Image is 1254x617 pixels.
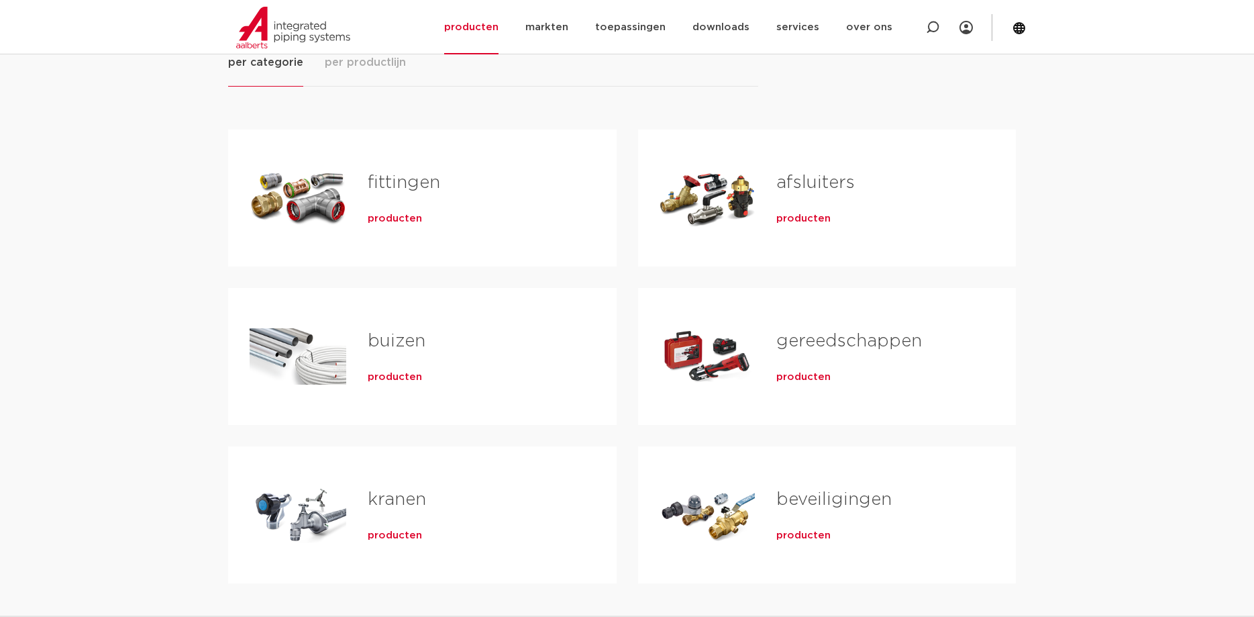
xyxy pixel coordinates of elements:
div: Tabs. Open items met enter of spatie, sluit af met escape en navigeer met de pijltoetsen. [228,54,1027,605]
a: producten [368,529,422,542]
span: per categorie [228,54,303,70]
span: per productlijn [325,54,406,70]
a: producten [776,371,831,384]
a: kranen [368,491,426,508]
a: producten [368,371,422,384]
a: gereedschappen [776,332,922,350]
a: producten [368,212,422,226]
a: producten [776,212,831,226]
a: producten [776,529,831,542]
a: beveiligingen [776,491,892,508]
a: afsluiters [776,174,855,191]
a: fittingen [368,174,440,191]
a: buizen [368,332,425,350]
